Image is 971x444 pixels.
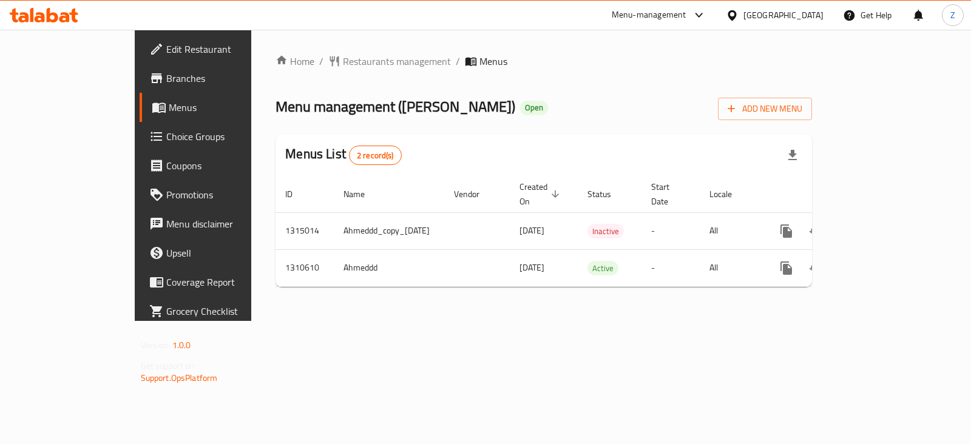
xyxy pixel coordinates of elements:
[140,64,297,93] a: Branches
[350,150,401,161] span: 2 record(s)
[141,358,197,374] span: Get support on:
[709,187,748,201] span: Locale
[140,35,297,64] a: Edit Restaurant
[454,187,495,201] span: Vendor
[456,54,460,69] li: /
[319,54,323,69] li: /
[587,224,624,238] span: Inactive
[587,224,624,238] div: Inactive
[519,180,563,209] span: Created On
[172,337,191,353] span: 1.0.0
[140,297,297,326] a: Grocery Checklist
[728,101,802,116] span: Add New Menu
[801,217,830,246] button: Change Status
[276,249,334,286] td: 1310610
[520,101,548,115] div: Open
[343,54,451,69] span: Restaurants management
[166,129,287,144] span: Choice Groups
[276,54,812,69] nav: breadcrumb
[140,267,297,297] a: Coverage Report
[334,249,444,286] td: Ahmeddd
[166,42,287,56] span: Edit Restaurant
[772,254,801,283] button: more
[166,275,287,289] span: Coverage Report
[801,254,830,283] button: Change Status
[612,8,686,22] div: Menu-management
[519,223,544,238] span: [DATE]
[140,122,297,151] a: Choice Groups
[166,304,287,318] span: Grocery Checklist
[141,370,218,386] a: Support.OpsPlatform
[519,260,544,275] span: [DATE]
[166,187,287,202] span: Promotions
[587,187,627,201] span: Status
[587,261,618,275] div: Active
[700,212,762,249] td: All
[276,93,515,120] span: Menu management ( [PERSON_NAME] )
[743,8,824,22] div: [GEOGRAPHIC_DATA]
[140,151,297,180] a: Coupons
[166,246,287,260] span: Upsell
[651,180,685,209] span: Start Date
[762,176,898,213] th: Actions
[169,100,287,115] span: Menus
[285,187,308,201] span: ID
[140,209,297,238] a: Menu disclaimer
[140,93,297,122] a: Menus
[276,176,898,287] table: enhanced table
[700,249,762,286] td: All
[166,217,287,231] span: Menu disclaimer
[587,261,618,275] span: Active
[641,249,700,286] td: -
[140,238,297,267] a: Upsell
[718,98,812,120] button: Add New Menu
[772,217,801,246] button: more
[950,8,955,22] span: Z
[285,145,401,165] h2: Menus List
[349,146,402,165] div: Total records count
[343,187,381,201] span: Name
[166,71,287,86] span: Branches
[276,212,334,249] td: 1315014
[479,54,507,69] span: Menus
[334,212,444,249] td: Ahmeddd_copy_[DATE]
[328,54,451,69] a: Restaurants management
[778,141,807,170] div: Export file
[520,103,548,113] span: Open
[166,158,287,173] span: Coupons
[641,212,700,249] td: -
[141,337,171,353] span: Version:
[140,180,297,209] a: Promotions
